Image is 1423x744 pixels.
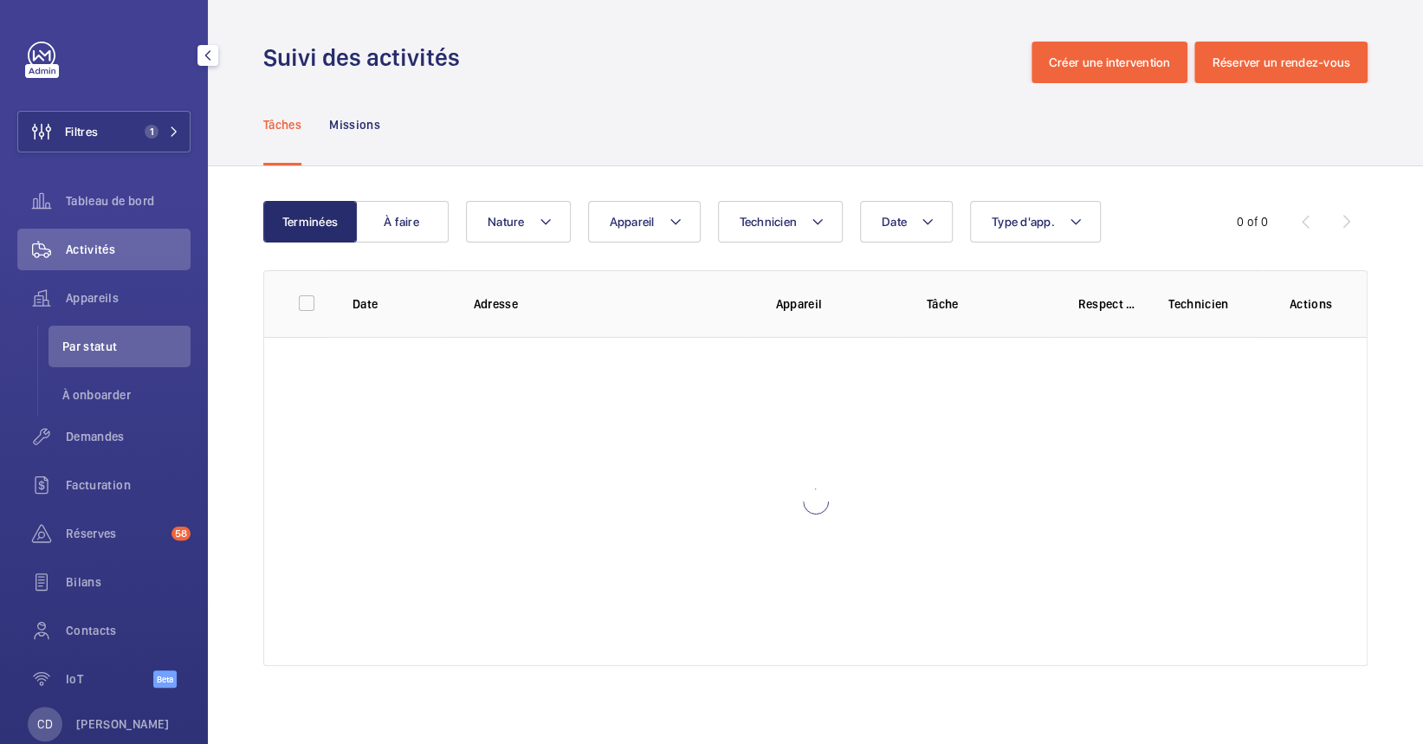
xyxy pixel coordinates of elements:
[145,125,158,139] span: 1
[62,386,191,404] span: À onboarder
[66,525,165,542] span: Réserves
[1168,295,1262,313] p: Technicien
[66,241,191,258] span: Activités
[66,289,191,307] span: Appareils
[263,42,470,74] h1: Suivi des activités
[740,215,798,229] span: Technicien
[970,201,1101,243] button: Type d'app.
[329,116,380,133] p: Missions
[17,111,191,152] button: Filtres1
[353,295,446,313] p: Date
[718,201,844,243] button: Technicien
[66,622,191,639] span: Contacts
[62,338,191,355] span: Par statut
[992,215,1055,229] span: Type d'app.
[76,715,170,733] p: [PERSON_NAME]
[474,295,748,313] p: Adresse
[1290,295,1332,313] p: Actions
[66,428,191,445] span: Demandes
[588,201,701,243] button: Appareil
[860,201,953,243] button: Date
[1032,42,1188,83] button: Créer une intervention
[1237,213,1268,230] div: 0 of 0
[775,295,898,313] p: Appareil
[355,201,449,243] button: À faire
[66,476,191,494] span: Facturation
[153,670,177,688] span: Beta
[610,215,655,229] span: Appareil
[66,670,153,688] span: IoT
[927,295,1050,313] p: Tâche
[882,215,907,229] span: Date
[263,201,357,243] button: Terminées
[171,527,191,540] span: 58
[1077,295,1141,313] p: Respect délai
[37,715,52,733] p: CD
[263,116,301,133] p: Tâches
[1194,42,1368,83] button: Réserver un rendez-vous
[488,215,525,229] span: Nature
[66,192,191,210] span: Tableau de bord
[466,201,571,243] button: Nature
[65,123,98,140] span: Filtres
[66,573,191,591] span: Bilans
